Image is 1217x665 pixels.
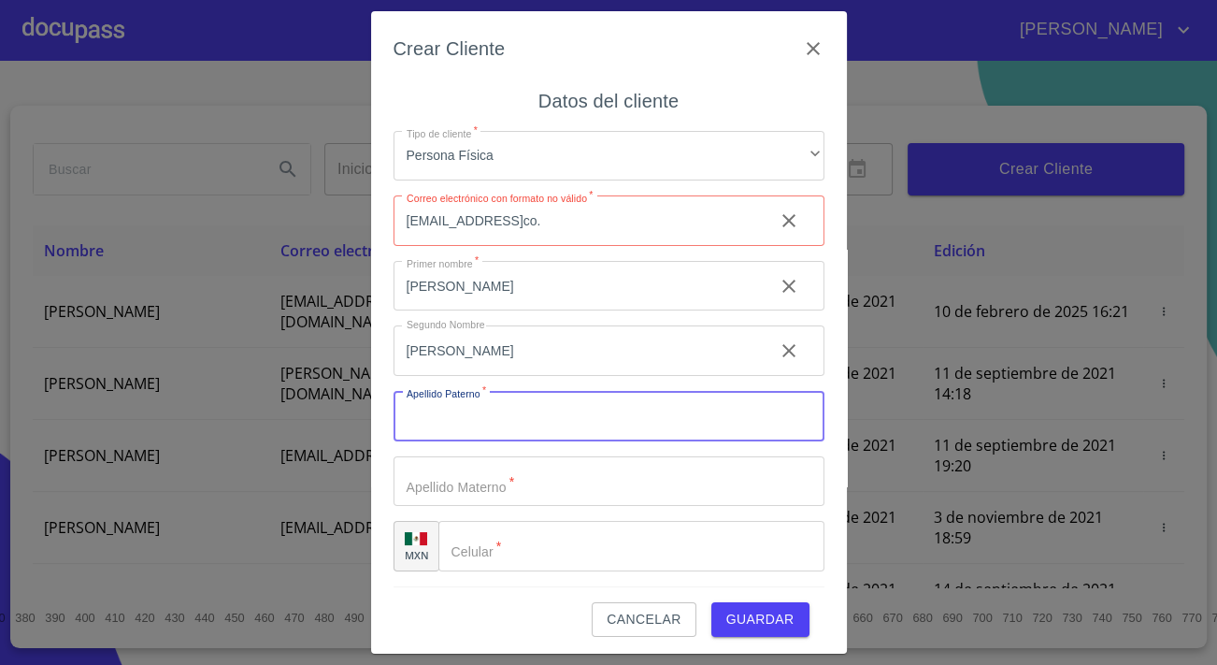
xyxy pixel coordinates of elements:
[405,532,427,545] img: R93DlvwvvjP9fbrDwZeCRYBHk45OWMq+AAOlFVsxT89f82nwPLnD58IP7+ANJEaWYhP0Tx8kkA0WlQMPQsAAgwAOmBj20AXj6...
[726,608,795,631] span: Guardar
[711,602,809,637] button: Guardar
[607,608,680,631] span: Cancelar
[766,198,811,243] button: clear input
[405,548,429,562] p: MXN
[394,131,824,181] div: Persona Física
[538,86,679,116] h6: Datos del cliente
[394,34,506,64] h6: Crear Cliente
[766,264,811,309] button: clear input
[766,328,811,373] button: clear input
[592,602,695,637] button: Cancelar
